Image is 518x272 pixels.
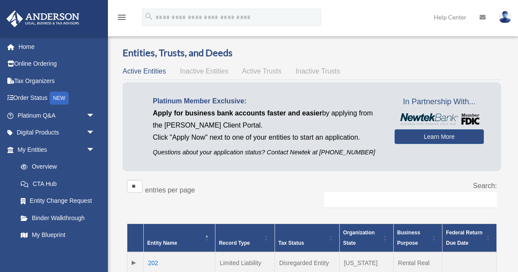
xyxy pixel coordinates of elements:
[144,12,154,21] i: search
[144,224,215,253] th: Entity Name: Activate to invert sorting
[446,230,483,246] span: Federal Return Due Date
[153,131,382,144] p: Click "Apply Now" next to one of your entities to start an application.
[394,224,442,253] th: Business Purpose: Activate to sort
[86,141,104,159] span: arrow_drop_down
[12,192,104,210] a: Entity Change Request
[6,141,104,158] a: My Entitiesarrow_drop_down
[6,38,108,55] a: Home
[12,209,104,227] a: Binder Walkthrough
[395,129,484,144] a: Learn More
[86,124,104,142] span: arrow_drop_down
[278,240,304,246] span: Tax Status
[123,46,501,60] h3: Entities, Trusts, and Deeds
[215,224,275,253] th: Record Type: Activate to sort
[145,186,195,194] label: entries per page
[180,67,228,75] span: Inactive Entities
[499,11,512,23] img: User Pic
[117,12,127,22] i: menu
[117,15,127,22] a: menu
[296,67,340,75] span: Inactive Trusts
[123,67,166,75] span: Active Entities
[6,55,108,73] a: Online Ordering
[12,227,104,244] a: My Blueprint
[12,175,104,192] a: CTA Hub
[395,95,484,109] span: In Partnership With...
[6,72,108,90] a: Tax Organizers
[6,107,108,124] a: Platinum Q&Aarrow_drop_down
[399,113,480,125] img: NewtekBankLogoSM.png
[153,107,382,131] p: by applying from the [PERSON_NAME] Client Portal.
[6,124,108,141] a: Digital Productsarrow_drop_down
[397,230,420,246] span: Business Purpose
[219,240,250,246] span: Record Type
[153,147,382,158] p: Questions about your application status? Contact Newtek at [PHONE_NUMBER]
[473,182,497,189] label: Search:
[12,158,99,176] a: Overview
[86,107,104,125] span: arrow_drop_down
[50,92,69,105] div: NEW
[153,95,382,107] p: Platinum Member Exclusive:
[343,230,375,246] span: Organization State
[6,90,108,107] a: Order StatusNEW
[4,10,82,27] img: Anderson Advisors Platinum Portal
[242,67,282,75] span: Active Trusts
[147,240,177,246] span: Entity Name
[153,109,322,117] span: Apply for business bank accounts faster and easier
[339,224,393,253] th: Organization State: Activate to sort
[442,224,497,253] th: Federal Return Due Date: Activate to sort
[275,224,339,253] th: Tax Status: Activate to sort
